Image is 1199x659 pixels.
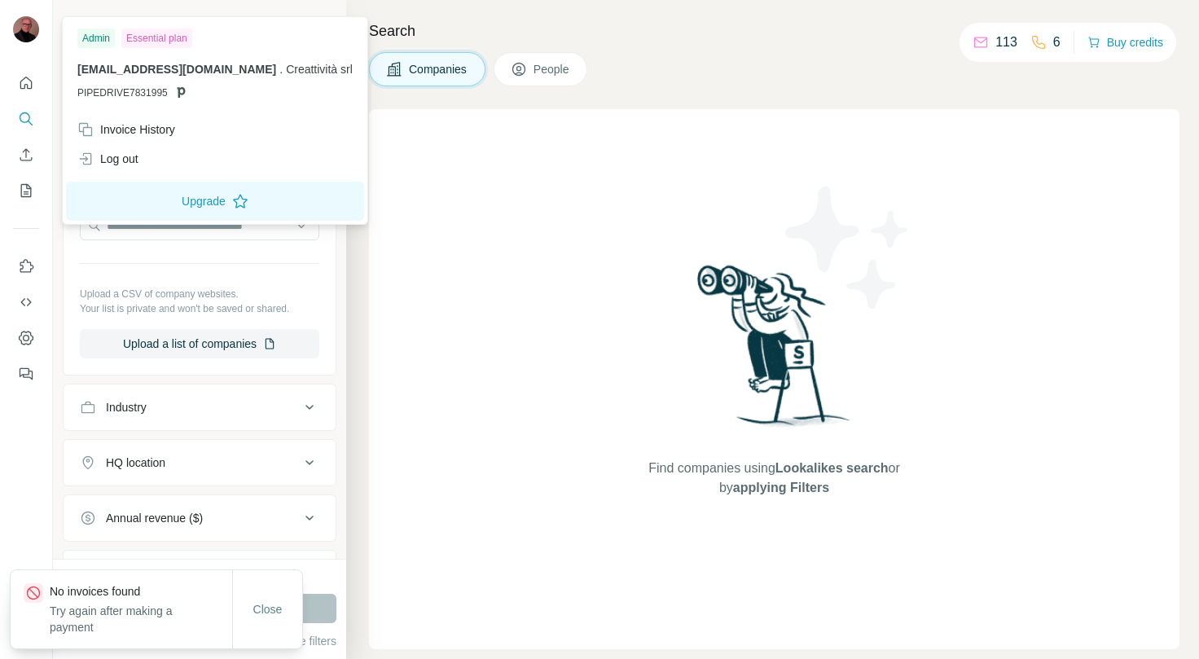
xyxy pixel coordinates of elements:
[80,287,319,301] p: Upload a CSV of company websites.
[13,252,39,281] button: Use Surfe on LinkedIn
[534,61,571,77] span: People
[13,104,39,134] button: Search
[50,603,232,635] p: Try again after making a payment
[13,68,39,98] button: Quick start
[1053,33,1061,52] p: 6
[64,388,336,427] button: Industry
[106,455,165,471] div: HQ location
[643,459,904,498] span: Find companies using or by
[775,461,889,475] span: Lookalikes search
[13,288,39,317] button: Use Surfe API
[13,16,39,42] img: Avatar
[77,121,175,138] div: Invoice History
[995,33,1017,52] p: 113
[242,595,294,624] button: Close
[369,20,1179,42] h4: Search
[50,583,232,600] p: No invoices found
[690,261,859,442] img: Surfe Illustration - Woman searching with binoculars
[80,329,319,358] button: Upload a list of companies
[64,443,336,482] button: HQ location
[77,86,168,100] span: PIPEDRIVE7831995
[106,510,203,526] div: Annual revenue ($)
[121,29,192,48] div: Essential plan
[1087,31,1163,54] button: Buy credits
[13,140,39,169] button: Enrich CSV
[64,499,336,538] button: Annual revenue ($)
[13,176,39,205] button: My lists
[283,10,346,34] button: Hide
[63,15,114,29] div: New search
[253,601,283,617] span: Close
[775,174,921,321] img: Surfe Illustration - Stars
[286,63,353,76] span: Creattività srl
[77,151,138,167] div: Log out
[66,182,364,221] button: Upgrade
[77,29,115,48] div: Admin
[77,63,276,76] span: [EMAIL_ADDRESS][DOMAIN_NAME]
[279,63,283,76] span: .
[106,399,147,415] div: Industry
[409,61,468,77] span: Companies
[64,554,336,593] button: Employees (size)
[13,359,39,389] button: Feedback
[733,481,829,494] span: applying Filters
[13,323,39,353] button: Dashboard
[80,301,319,316] p: Your list is private and won't be saved or shared.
